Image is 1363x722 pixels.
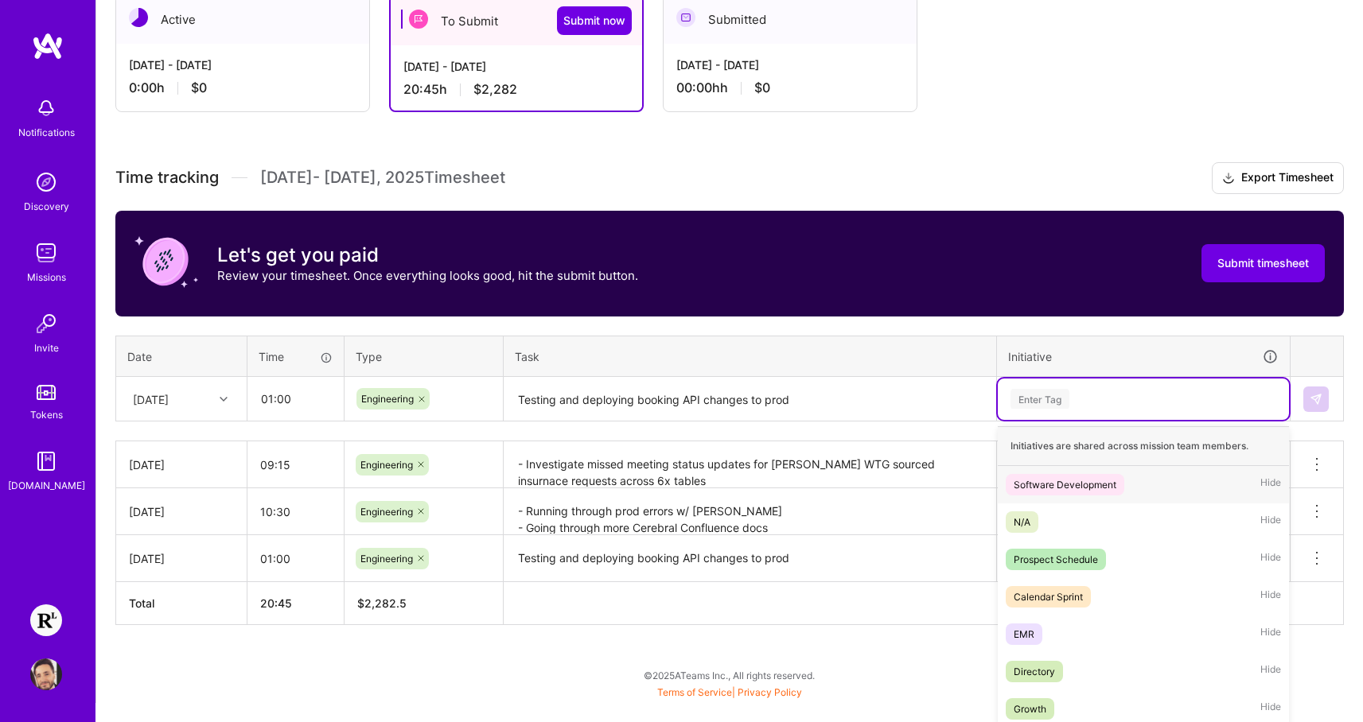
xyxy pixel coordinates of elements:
[24,198,69,215] div: Discovery
[37,385,56,400] img: tokens
[259,348,333,365] div: Time
[403,81,629,98] div: 20:45 h
[30,406,63,423] div: Tokens
[360,459,413,471] span: Engineering
[1217,255,1309,271] span: Submit timesheet
[30,445,62,477] img: guide book
[129,8,148,27] img: Active
[1201,244,1325,282] button: Submit timesheet
[30,308,62,340] img: Invite
[217,267,638,284] p: Review your timesheet. Once everything looks good, hit the submit button.
[116,336,247,377] th: Date
[129,80,356,96] div: 0:00 h
[260,168,505,188] span: [DATE] - [DATE] , 2025 Timesheet
[998,426,1289,466] div: Initiatives are shared across mission team members.
[505,378,995,421] textarea: Testing and deploying booking API changes to prod
[30,92,62,124] img: bell
[1212,162,1344,194] button: Export Timesheet
[1014,588,1083,605] div: Calendar Sprint
[220,395,228,403] i: icon Chevron
[129,56,356,73] div: [DATE] - [DATE]
[27,269,66,285] div: Missions
[505,443,995,487] textarea: - Investigate missed meeting status updates for [PERSON_NAME] WTG sourced insurnace requests acro...
[1014,551,1098,568] div: Prospect Schedule
[409,10,428,29] img: To Submit
[133,390,169,407] div: [DATE]
[247,444,344,486] input: HH:MM
[1260,623,1281,645] span: Hide
[360,553,413,565] span: Engineering
[247,538,344,580] input: HH:MM
[361,393,414,405] span: Engineering
[1011,386,1069,411] div: Enter Tag
[1260,586,1281,607] span: Hide
[95,655,1363,695] div: © 2025 ATeams Inc., All rights reserved.
[1222,170,1235,187] i: icon Download
[1014,476,1116,493] div: Software Development
[32,32,64,60] img: logo
[657,686,802,698] span: |
[676,56,904,73] div: [DATE] - [DATE]
[754,80,770,96] span: $0
[357,596,407,610] span: $ 2,282.5
[129,503,234,520] div: [DATE]
[1014,663,1055,680] div: Directory
[504,336,997,377] th: Task
[505,490,995,534] textarea: - Running through prod errors w/ [PERSON_NAME] - Going through more Cerebral Confluence docs - In...
[247,582,345,625] th: 20:45
[676,8,695,27] img: Submitted
[738,686,802,698] a: Privacy Policy
[129,456,234,473] div: [DATE]
[26,658,66,690] a: User Avatar
[1014,514,1030,530] div: N/A
[30,237,62,269] img: teamwork
[34,340,59,356] div: Invite
[115,168,219,188] span: Time tracking
[26,604,66,636] a: Resilience Lab: Building a Health Tech Platform
[30,166,62,198] img: discovery
[1260,511,1281,533] span: Hide
[134,230,198,293] img: coin
[30,604,62,636] img: Resilience Lab: Building a Health Tech Platform
[129,550,234,567] div: [DATE]
[1260,474,1281,495] span: Hide
[403,58,629,75] div: [DATE] - [DATE]
[345,336,504,377] th: Type
[657,686,732,698] a: Terms of Service
[505,537,995,581] textarea: Testing and deploying booking API changes to prod
[1008,347,1279,366] div: Initiative
[473,81,517,98] span: $2,282
[360,506,413,518] span: Engineering
[247,491,344,533] input: HH:MM
[557,6,632,35] button: Submit now
[18,124,75,141] div: Notifications
[30,658,62,690] img: User Avatar
[248,378,343,420] input: HH:MM
[1260,661,1281,682] span: Hide
[676,80,904,96] div: 00:00h h
[116,582,247,625] th: Total
[563,13,625,29] span: Submit now
[1260,549,1281,570] span: Hide
[191,80,207,96] span: $0
[1260,698,1281,720] span: Hide
[1310,393,1322,406] img: Submit
[8,477,85,494] div: [DOMAIN_NAME]
[1014,701,1046,717] div: Growth
[1014,626,1034,642] div: EMR
[217,243,638,267] h3: Let's get you paid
